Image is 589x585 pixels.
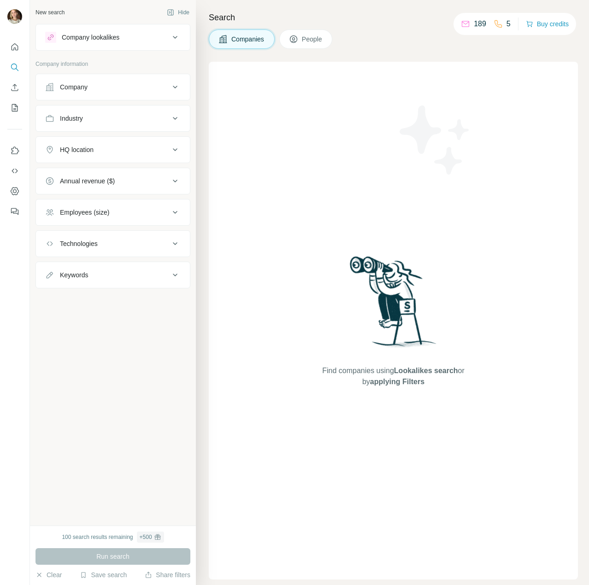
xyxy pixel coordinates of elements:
[62,532,164,543] div: 100 search results remaining
[60,145,94,154] div: HQ location
[7,163,22,179] button: Use Surfe API
[60,270,88,280] div: Keywords
[474,18,486,29] p: 189
[231,35,265,44] span: Companies
[35,8,65,17] div: New search
[7,142,22,159] button: Use Surfe on LinkedIn
[507,18,511,29] p: 5
[526,18,569,30] button: Buy credits
[7,203,22,220] button: Feedback
[36,76,190,98] button: Company
[7,59,22,76] button: Search
[160,6,196,19] button: Hide
[7,99,22,116] button: My lists
[62,33,119,42] div: Company lookalikes
[36,170,190,192] button: Annual revenue ($)
[35,570,62,579] button: Clear
[7,9,22,24] img: Avatar
[60,114,83,123] div: Industry
[7,79,22,96] button: Enrich CSV
[319,365,467,387] span: Find companies using or by
[370,378,424,386] span: applying Filters
[36,139,190,161] button: HQ location
[36,26,190,48] button: Company lookalikes
[36,264,190,286] button: Keywords
[7,39,22,55] button: Quick start
[60,176,115,186] div: Annual revenue ($)
[36,201,190,223] button: Employees (size)
[36,233,190,255] button: Technologies
[60,208,109,217] div: Employees (size)
[36,107,190,129] button: Industry
[145,570,190,579] button: Share filters
[209,11,578,24] h4: Search
[140,533,152,541] div: + 500
[7,183,22,199] button: Dashboard
[302,35,323,44] span: People
[346,254,442,357] img: Surfe Illustration - Woman searching with binoculars
[394,99,477,181] img: Surfe Illustration - Stars
[35,60,190,68] p: Company information
[394,367,458,374] span: Lookalikes search
[60,82,88,92] div: Company
[60,239,98,248] div: Technologies
[80,570,127,579] button: Save search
